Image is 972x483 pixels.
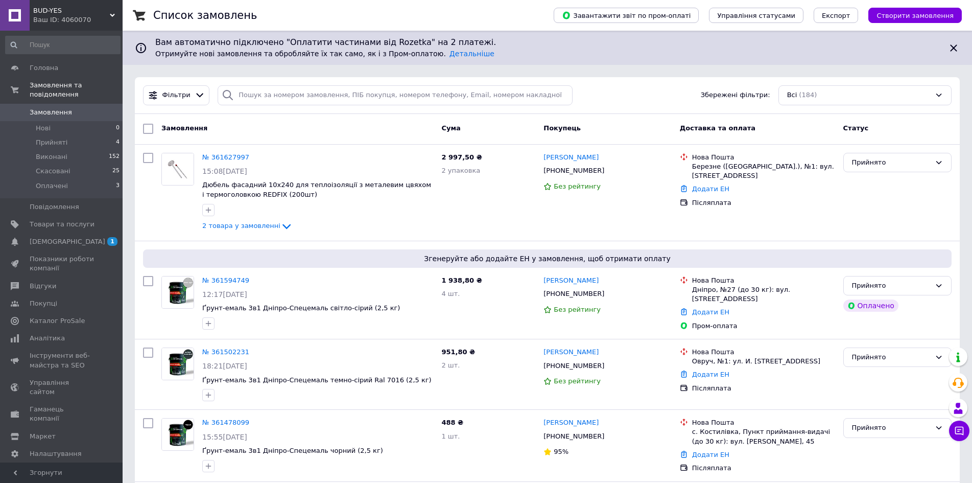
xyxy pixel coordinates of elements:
span: Створити замовлення [876,12,954,19]
span: Замовлення [161,124,207,132]
span: 0 [116,124,120,133]
input: Пошук [5,36,121,54]
a: № 361594749 [202,277,249,284]
a: Фото товару [161,276,194,309]
span: 2 товара у замовленні [202,222,280,229]
span: 488 ₴ [441,419,463,426]
span: Прийняті [36,138,67,147]
span: Відгуки [30,282,56,291]
div: Прийнято [852,352,931,363]
span: Виконані [36,152,67,162]
span: Інструменти веб-майстра та SEO [30,351,94,370]
a: Додати ЕН [692,308,729,316]
div: [PHONE_NUMBER] [541,359,606,373]
span: Дюбель фасадний 10x240 для теплоізоляції з металевим цвяхом і термоголовкою REDFIX (200шт) [202,181,431,198]
a: Фото товару [161,153,194,186]
span: Аналітика [30,334,65,343]
span: Показники роботи компанії [30,255,94,273]
a: № 361627997 [202,153,249,161]
span: Головна [30,63,58,73]
span: Збережені фільтри: [701,90,770,100]
span: Оплачені [36,181,68,191]
div: Прийнято [852,157,931,168]
div: Нова Пошта [692,276,835,285]
div: Післяплата [692,464,835,473]
span: Гаманець компанії [30,405,94,423]
span: Покупець [543,124,581,132]
a: Ґрунт-емаль 3в1 Дніпро-Спецемаль темно-сірий Ral 7016 (2,5 кг) [202,376,432,384]
span: 4 [116,138,120,147]
img: Фото товару [162,277,194,308]
span: Cума [441,124,460,132]
span: Каталог ProSale [30,316,85,326]
div: Нова Пошта [692,418,835,427]
span: 152 [109,152,120,162]
span: Нові [36,124,51,133]
span: Скасовані [36,167,70,176]
img: Фото товару [162,153,194,185]
span: Покупці [30,299,57,308]
a: [PERSON_NAME] [543,348,599,357]
span: 3 [116,181,120,191]
span: 1 938,80 ₴ [441,277,482,284]
div: Післяплата [692,384,835,393]
button: Завантажити звіт по пром-оплаті [554,8,699,23]
span: 18:21[DATE] [202,362,247,370]
div: Березне ([GEOGRAPHIC_DATA].), №1: вул. [STREET_ADDRESS] [692,162,835,180]
span: 1 [107,237,117,246]
button: Чат з покупцем [949,421,969,441]
span: Згенеруйте або додайте ЕН у замовлення, щоб отримати оплату [147,254,947,264]
a: Створити замовлення [858,11,962,19]
span: Фільтри [162,90,191,100]
a: [PERSON_NAME] [543,153,599,163]
span: Замовлення та повідомлення [30,81,123,99]
img: Фото товару [162,348,194,380]
div: Нова Пошта [692,153,835,162]
span: Завантажити звіт по пром-оплаті [562,11,691,20]
span: Без рейтингу [554,377,601,385]
span: Повідомлення [30,202,79,212]
div: с. Костилівка, Пункт приймання-видачі (до 30 кг): вул. [PERSON_NAME], 45 [692,427,835,446]
div: [PHONE_NUMBER] [541,287,606,301]
span: 25 [112,167,120,176]
span: Управління сайтом [30,378,94,397]
span: Маркет [30,432,56,441]
div: [PHONE_NUMBER] [541,430,606,443]
a: Фото товару [161,418,194,451]
div: Дніпро, №27 (до 30 кг): вул. [STREET_ADDRESS] [692,285,835,304]
a: [PERSON_NAME] [543,276,599,286]
button: Експорт [814,8,859,23]
span: Отримуйте нові замовлення та обробляйте їх так само, як і з Пром-оплатою. [155,50,494,58]
button: Створити замовлення [868,8,962,23]
a: Ґрунт-емаль 3в1 Дніпро-Спецемаль чорний (2,5 кг) [202,447,383,454]
h1: Список замовлень [153,9,257,21]
span: Без рейтингу [554,182,601,190]
span: [DEMOGRAPHIC_DATA] [30,237,105,246]
div: Післяплата [692,198,835,208]
a: Додати ЕН [692,185,729,193]
span: 2 шт. [441,361,460,369]
a: Фото товару [161,348,194,380]
span: 2 997,50 ₴ [441,153,482,161]
span: (184) [799,91,817,99]
a: Додати ЕН [692,451,729,458]
div: Оплачено [843,300,898,312]
a: Детальніше [449,50,494,58]
span: 1 шт. [441,432,460,440]
span: 15:08[DATE] [202,167,247,175]
a: [PERSON_NAME] [543,418,599,428]
span: Експорт [822,12,850,19]
span: Вам автоматично підключено "Оплатити частинами від Rozetka" на 2 платежі. [155,37,939,49]
a: Додати ЕН [692,371,729,378]
a: 2 товара у замовленні [202,222,293,229]
div: Ваш ID: 4060070 [33,15,123,25]
span: 12:17[DATE] [202,290,247,298]
a: Ґрунт-емаль 3в1 Дніпро-Спецемаль світло-сірий (2,5 кг) [202,304,400,312]
div: Нова Пошта [692,348,835,357]
a: № 361502231 [202,348,249,356]
span: 951,80 ₴ [441,348,475,356]
span: Без рейтингу [554,306,601,313]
